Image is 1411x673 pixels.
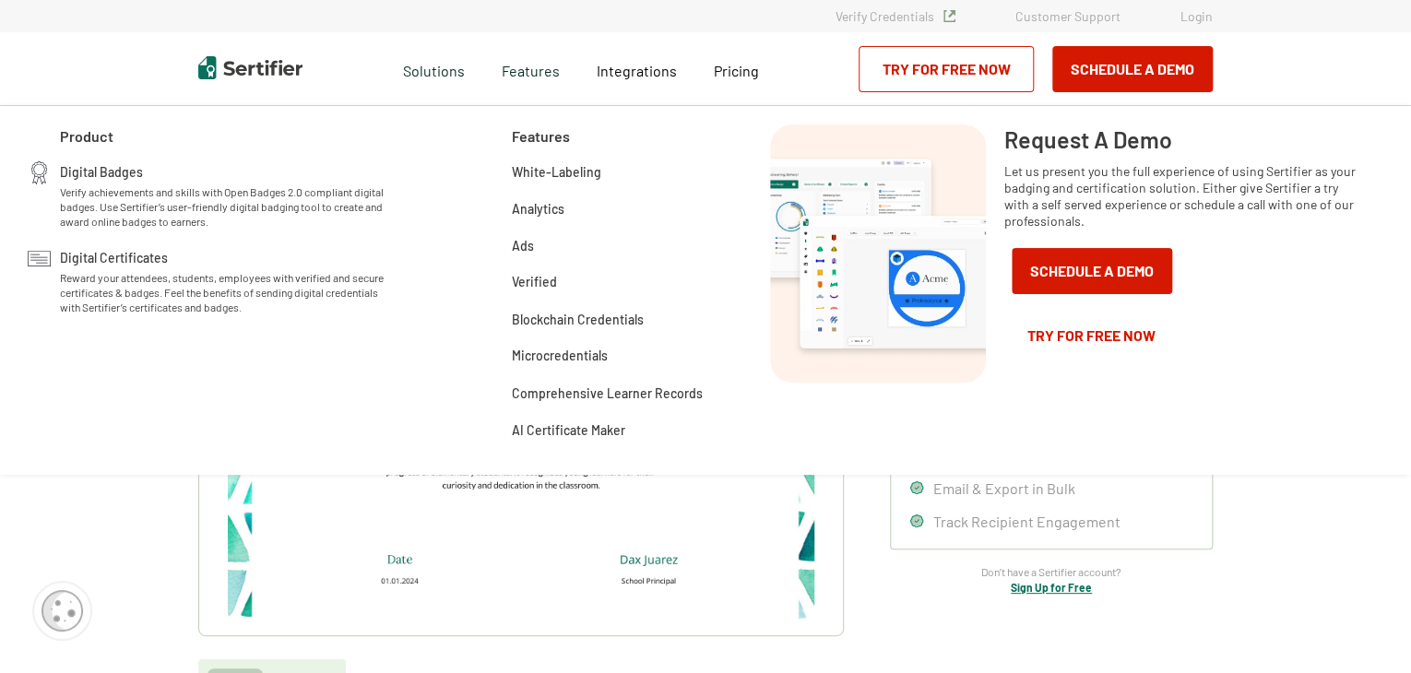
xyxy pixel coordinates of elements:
span: Solutions [403,57,465,80]
a: Microcredentials [512,346,608,364]
span: Pricing [714,62,759,79]
span: Digital Certificates [60,247,168,266]
a: Customer Support [1015,8,1120,24]
span: Reward your attendees, students, employees with verified and secure certificates & badges. Feel t... [60,270,385,314]
a: Try for Free Now [1004,313,1180,359]
iframe: Chat Widget [1319,584,1411,673]
a: Verify Credentials [836,8,955,24]
a: Pricing [714,57,759,80]
a: Verified [512,272,557,290]
span: Features [502,57,560,80]
span: Verified [512,271,557,292]
a: Digital CertificatesReward your attendees, students, employees with verified and secure certifica... [60,247,385,314]
a: Try for Free Now [859,46,1034,92]
img: Verified [943,10,955,22]
span: Product [60,124,113,148]
span: Request A Demo [1004,124,1172,154]
span: Features [512,124,570,148]
a: White-Labeling [512,161,601,180]
img: Digital Badges Icon [28,161,51,184]
button: Schedule a Demo [1012,248,1172,294]
img: Sertifier | Digital Credentialing Platform [198,56,302,79]
a: Integrations [597,57,677,80]
img: Request A Demo [770,124,986,383]
a: Comprehensive Learner Records [512,383,703,401]
a: Login [1180,8,1213,24]
img: Digital Certificates Icon [28,247,51,270]
img: Cookie Popup Icon [41,590,83,632]
span: Digital Badges [60,161,143,180]
a: Blockchain Credentials [512,309,644,327]
span: Verify achievements and skills with Open Badges 2.0 compliant digital badges. Use Sertifier’s use... [60,184,385,229]
span: Integrations [597,62,677,79]
span: Don’t have a Sertifier account? [981,563,1121,581]
a: Ads [512,235,534,254]
a: AI Certificate Maker [512,419,625,438]
span: Email & Export in Bulk [933,479,1075,497]
button: Schedule a Demo [1052,46,1213,92]
a: Analytics [512,198,564,217]
a: Digital BadgesVerify achievements and skills with Open Badges 2.0 compliant digital badges. Use S... [60,161,385,229]
span: Microcredentials [512,345,608,366]
span: Track Recipient Engagement [933,513,1120,530]
a: Sign Up for Free [1011,581,1092,594]
span: Let us present you the full experience of using Sertifier as your badging and certification solut... [1004,163,1365,230]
